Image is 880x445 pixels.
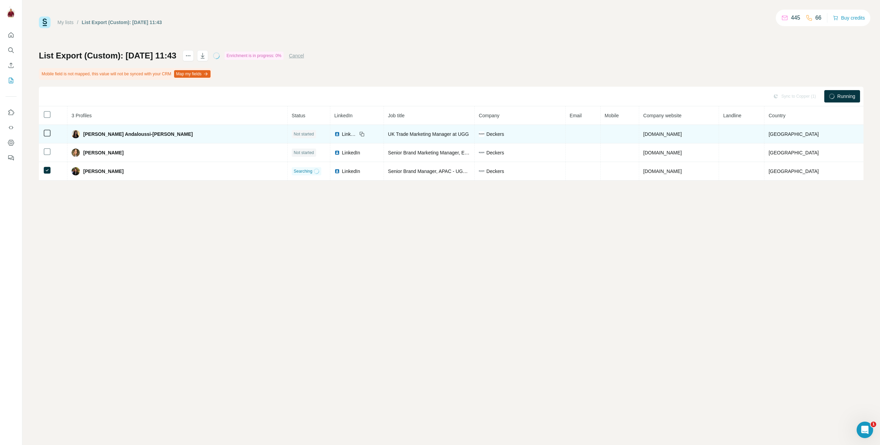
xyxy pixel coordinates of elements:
button: Search [6,44,17,56]
img: LinkedIn logo [334,169,340,174]
span: Job title [388,113,405,118]
img: company-logo [479,150,484,155]
button: My lists [6,74,17,87]
button: Cancel [289,52,304,59]
img: Avatar [72,149,80,157]
span: LinkedIn [342,168,360,175]
img: company-logo [479,169,484,174]
span: [DOMAIN_NAME] [643,150,682,155]
img: company-logo [479,131,484,137]
button: Use Surfe on LinkedIn [6,106,17,119]
iframe: Intercom live chat [857,422,873,438]
span: [PERSON_NAME] [83,168,124,175]
span: [DOMAIN_NAME] [643,131,682,137]
span: Company website [643,113,682,118]
span: Email [570,113,582,118]
span: LinkedIn [342,131,357,138]
h1: List Export (Custom): [DATE] 11:43 [39,50,176,61]
span: 3 Profiles [72,113,92,118]
button: Map my fields [174,70,211,78]
img: LinkedIn logo [334,150,340,155]
a: My lists [57,20,74,25]
button: actions [183,50,194,61]
button: Dashboard [6,137,17,149]
span: [DOMAIN_NAME] [643,169,682,174]
span: Mobile [605,113,619,118]
img: Avatar [6,7,17,18]
button: Feedback [6,152,17,164]
span: Country [769,113,785,118]
span: [GEOGRAPHIC_DATA] [769,150,819,155]
span: UK Trade Marketing Manager at UGG [388,131,469,137]
span: [GEOGRAPHIC_DATA] [769,131,819,137]
span: Status [292,113,305,118]
button: Enrich CSV [6,59,17,72]
img: Avatar [72,167,80,175]
img: LinkedIn logo [334,131,340,137]
span: Not started [294,150,314,156]
p: 66 [815,14,822,22]
button: Buy credits [833,13,865,23]
span: Company [479,113,500,118]
span: Searching [294,168,312,174]
div: Mobile field is not mapped, this value will not be synced with your CRM [39,68,212,80]
span: Not started [294,131,314,137]
span: Landline [723,113,741,118]
span: Senior Brand Manager, APAC - UGG & Teva [388,169,483,174]
span: Deckers [486,168,504,175]
li: / [77,19,78,26]
img: Surfe Logo [39,17,51,28]
span: Deckers [486,149,504,156]
span: [PERSON_NAME] [83,149,124,156]
span: Senior Brand Marketing Manager, EMEA [388,150,475,155]
div: List Export (Custom): [DATE] 11:43 [82,19,162,26]
span: LinkedIn [342,149,360,156]
span: Deckers [486,131,504,138]
p: 445 [791,14,800,22]
span: [GEOGRAPHIC_DATA] [769,169,819,174]
span: 1 [871,422,876,427]
span: LinkedIn [334,113,353,118]
span: Running [837,93,855,100]
span: [PERSON_NAME] Andaloussi-[PERSON_NAME] [83,131,193,138]
div: Enrichment is in progress: 0% [225,52,283,60]
button: Quick start [6,29,17,41]
img: Avatar [72,130,80,138]
button: Use Surfe API [6,121,17,134]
